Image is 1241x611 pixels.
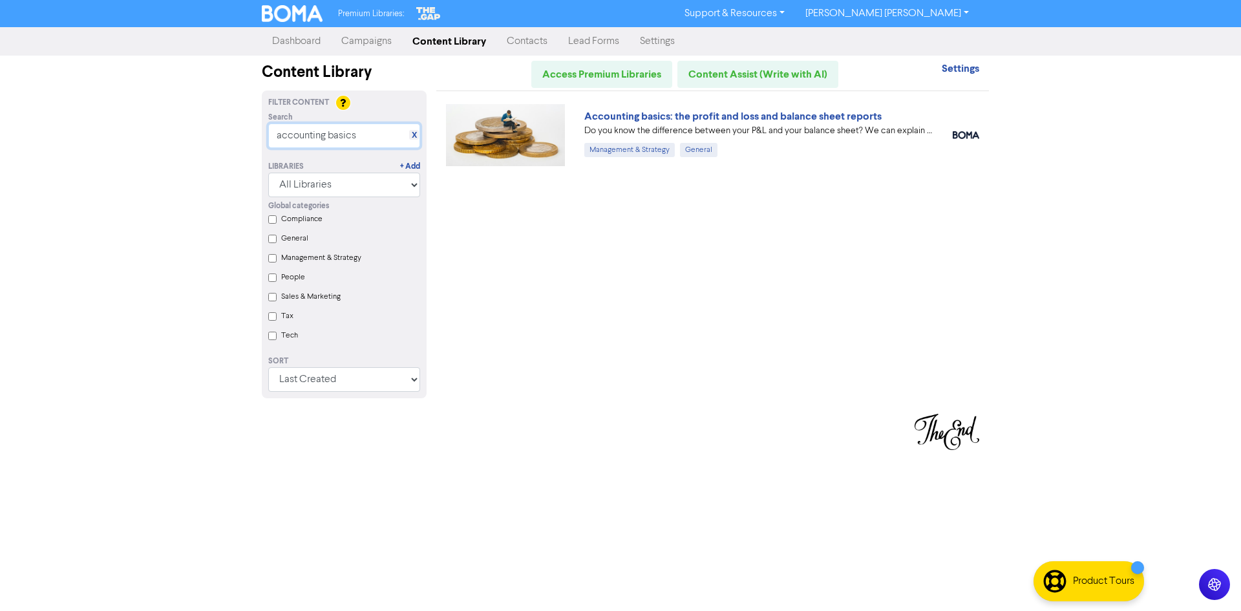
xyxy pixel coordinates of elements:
label: General [281,233,308,244]
a: Content Library [402,28,496,54]
div: Do you know the difference between your P&L and your balance sheet? We can explain exactly what e... [584,124,933,138]
span: Premium Libraries: [338,10,404,18]
label: Tech [281,330,298,341]
a: Content Assist (Write with AI) [677,61,838,88]
img: You have reached the last page of content [915,414,979,450]
a: Lead Forms [558,28,630,54]
a: [PERSON_NAME] [PERSON_NAME] [795,3,979,24]
div: Filter Content [268,97,420,109]
a: Access Premium Libraries [531,61,672,88]
label: People [281,272,305,283]
img: The Gap [414,5,443,22]
label: Tax [281,310,293,322]
img: BOMA Logo [262,5,323,22]
a: Settings [630,28,685,54]
a: Support & Resources [674,3,795,24]
div: Global categories [268,200,420,212]
div: Libraries [268,161,304,173]
span: Search [268,112,293,123]
div: Sort [268,356,420,367]
a: Contacts [496,28,558,54]
div: General [680,143,717,157]
iframe: Chat Widget [1176,549,1241,611]
label: Sales & Marketing [281,291,341,303]
strong: Settings [942,62,979,75]
div: Management & Strategy [584,143,675,157]
a: Settings [942,64,979,74]
a: Dashboard [262,28,331,54]
a: + Add [400,161,420,173]
a: Campaigns [331,28,402,54]
a: X [412,131,417,140]
div: Content Library [262,61,427,84]
label: Management & Strategy [281,252,361,264]
label: Compliance [281,213,323,225]
img: boma_accounting [953,131,979,139]
a: Accounting basics: the profit and loss and balance sheet reports [584,110,882,123]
